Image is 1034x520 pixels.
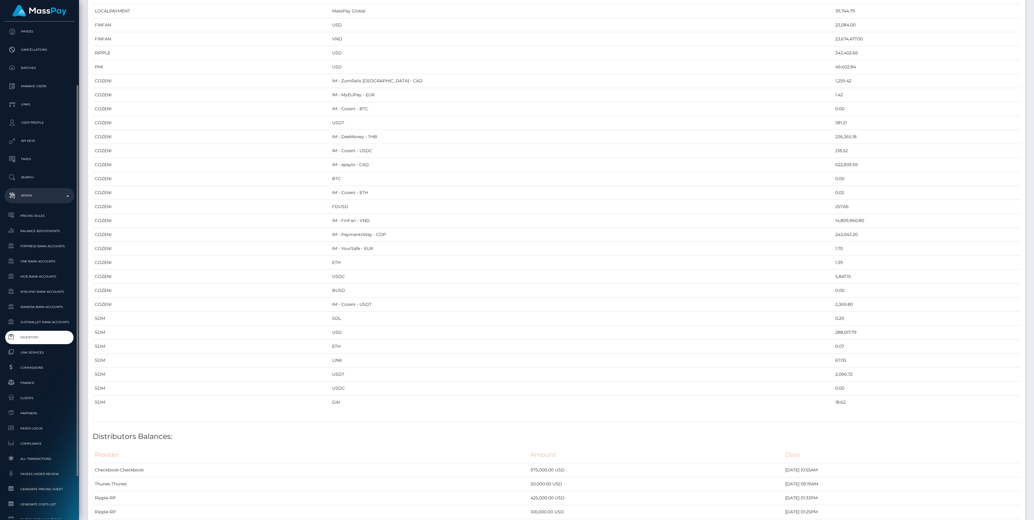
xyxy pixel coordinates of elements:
[833,186,1020,200] td: 0.02
[833,88,1020,102] td: 1.42
[330,130,833,144] td: IM - DeeMoney - THB
[5,60,74,76] a: Batches
[5,422,74,435] a: Payer Logos
[330,158,833,172] td: IM - apaylo - CAD
[833,18,1020,32] td: 23,084.00
[5,316,74,329] a: JustWallet Bank Accounts
[330,298,833,312] td: IM - Cozeni - USDT
[12,5,67,17] img: MassPay Logo
[5,224,74,238] a: Balance Adjustments
[5,115,74,130] a: User Profile
[7,410,72,417] span: Partners
[833,326,1020,340] td: 288,017.79
[833,32,1020,46] td: 23,674,477.00
[7,288,72,295] span: MyEUPay Bank Accounts
[7,227,72,234] span: Balance Adjustments
[7,319,72,326] span: JustWallet Bank Accounts
[330,18,833,32] td: USD
[833,242,1020,256] td: 1.70
[7,191,72,200] p: Admin
[5,376,74,389] a: Finance
[7,173,72,182] p: Search
[5,133,74,149] a: API Keys
[528,463,783,477] td: 975,000.00 USD
[93,256,330,270] td: COZENI
[7,258,72,265] span: CRB Bank Accounts
[330,88,833,102] td: IM - MyEUPay - EUR
[330,102,833,116] td: IM - Cozeni - BTC
[833,116,1020,130] td: 381.21
[330,46,833,60] td: USD
[330,395,833,409] td: DAI
[93,200,330,214] td: COZENI
[5,209,74,222] a: Pricing Rules
[330,172,833,186] td: BTC
[5,24,74,39] a: Payees
[93,88,330,102] td: COZENI
[7,243,72,250] span: Fortress Bank Accounts
[7,395,72,402] span: Clients
[7,349,72,356] span: Link Services
[833,298,1020,312] td: 2,369.80
[330,144,833,158] td: IM - Cozeni - USDC
[330,326,833,340] td: USD
[833,158,1020,172] td: 622,839.59
[833,381,1020,395] td: 0.00
[93,214,330,228] td: COZENI
[833,200,1020,214] td: 257.66
[93,130,330,144] td: COZENI
[93,60,330,74] td: PMI
[5,467,74,481] a: Payees under Review
[330,32,833,46] td: VND
[93,242,330,256] td: COZENI
[93,116,330,130] td: COZENI
[7,379,72,386] span: Finance
[93,172,330,186] td: COZENI
[833,130,1020,144] td: 236,365.18
[93,228,330,242] td: COZENI
[330,4,833,18] td: MassPay Global
[93,144,330,158] td: COZENI
[5,498,74,511] a: Generate Costs List
[330,354,833,368] td: LINK
[93,270,330,284] td: COZENI
[7,63,72,73] p: Batches
[5,300,74,313] a: Ibanera Bank Accounts
[330,242,833,256] td: IM - YourSafe - EUR
[93,186,330,200] td: COZENI
[833,312,1020,326] td: 0.29
[783,505,1020,519] td: [DATE] 01:25PM
[833,256,1020,270] td: 1.39
[7,455,72,462] span: All Transactions
[330,116,833,130] td: USDT
[5,483,74,496] a: Generate Pricing Sheet
[330,312,833,326] td: SOL
[5,392,74,405] a: Clients
[93,395,330,409] td: SDM
[7,212,72,219] span: Pricing Rules
[93,298,330,312] td: COZENI
[7,100,72,109] p: Links
[7,501,72,508] span: Generate Costs List
[7,118,72,127] p: User Profile
[5,79,74,94] a: Manage Users
[833,340,1020,354] td: 0.07
[783,491,1020,505] td: [DATE] 01:33PM
[7,155,72,164] p: Taxes
[7,364,72,371] span: Commissions
[528,505,783,519] td: 100,000.00 USD
[7,27,72,36] p: Payees
[7,303,72,310] span: Ibanera Bank Accounts
[833,60,1020,74] td: 49,602.84
[93,340,330,354] td: SDM
[330,340,833,354] td: ETH
[7,440,72,447] span: Compliance
[833,368,1020,381] td: 2,096.72
[330,186,833,200] td: IM - Cozeni - ETH
[7,273,72,280] span: MCB Bank Accounts
[528,491,783,505] td: 425,000.00 USD
[5,270,74,283] a: MCB Bank Accounts
[330,74,833,88] td: IM - ZumRails [GEOGRAPHIC_DATA] - CAD
[783,463,1020,477] td: [DATE] 10:55AM
[7,82,72,91] p: Manage Users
